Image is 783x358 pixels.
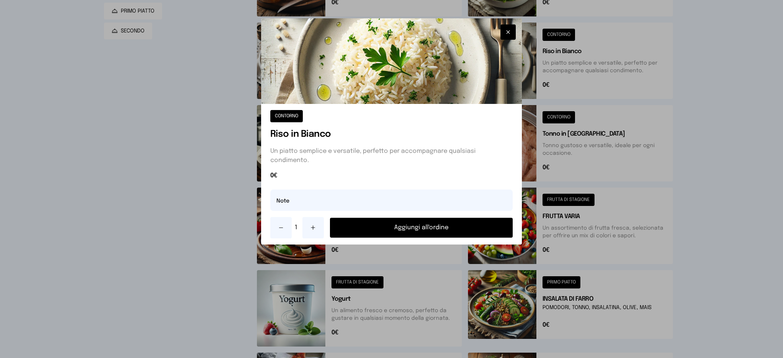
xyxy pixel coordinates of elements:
img: Riso in Bianco [261,18,522,104]
span: 1 [295,223,299,232]
button: CONTORNO [270,110,303,122]
h1: Riso in Bianco [270,128,513,141]
span: 0€ [270,171,513,180]
p: Un piatto semplice e versatile, perfetto per accompagnare qualsiasi condimento. [270,147,513,165]
button: Aggiungi all'ordine [330,218,513,238]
